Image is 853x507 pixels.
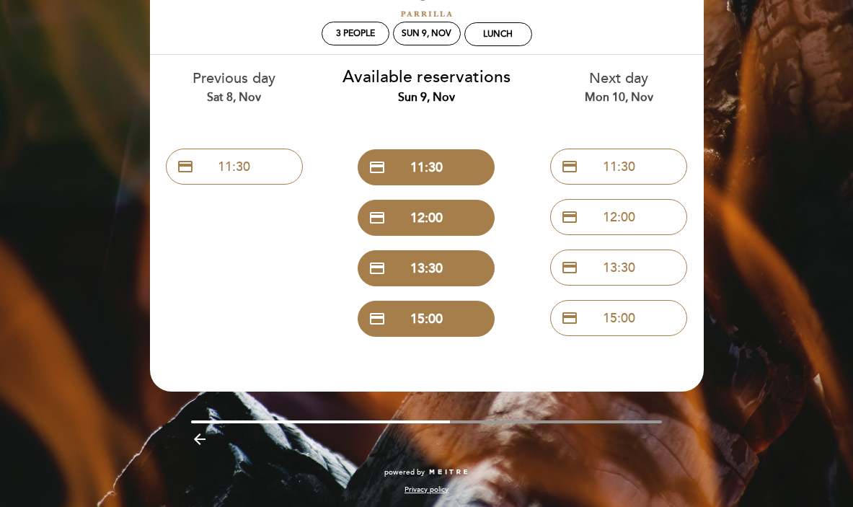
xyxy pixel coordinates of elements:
a: powered by [384,467,469,477]
span: credit_card [561,208,578,226]
span: credit_card [561,309,578,327]
span: powered by [384,467,425,477]
span: credit_card [561,259,578,276]
img: MEITRE [428,469,469,476]
div: Next day [534,69,704,105]
div: Sun 9, Nov [402,28,451,39]
button: credit_card 12:00 [550,199,687,235]
span: credit_card [368,159,386,176]
button: credit_card 15:00 [358,301,495,337]
div: Mon 10, Nov [534,89,704,106]
div: Previous day [149,69,320,105]
button: credit_card 12:00 [358,200,495,236]
div: Available reservations [341,66,512,106]
button: credit_card 11:30 [550,149,687,185]
i: arrow_backward [191,431,208,448]
a: Privacy policy [405,485,448,495]
div: Lunch [483,29,513,40]
div: Sat 8, Nov [149,89,320,106]
span: credit_card [368,260,386,277]
button: credit_card 15:00 [550,300,687,336]
button: credit_card 13:30 [550,250,687,286]
span: 3 people [336,28,375,39]
span: credit_card [177,158,194,175]
div: Sun 9, Nov [341,89,512,106]
button: credit_card 13:30 [358,250,495,286]
button: credit_card 11:30 [358,149,495,185]
span: credit_card [368,209,386,226]
span: credit_card [561,158,578,175]
span: credit_card [368,310,386,327]
button: credit_card 11:30 [166,149,303,185]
